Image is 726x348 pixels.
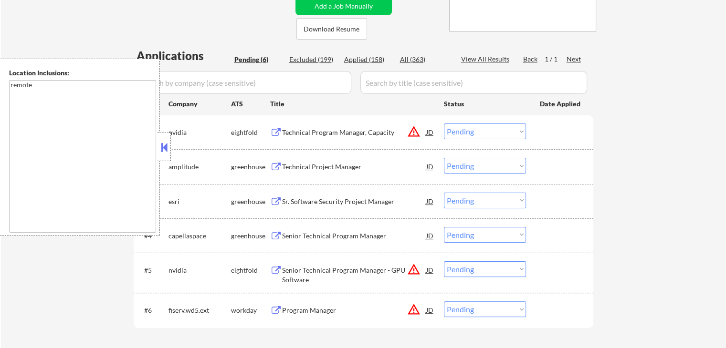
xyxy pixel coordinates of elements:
div: amplitude [168,162,231,172]
div: JD [425,227,435,244]
div: Technical Program Manager, Capacity [282,128,426,137]
div: JD [425,261,435,278]
div: Back [523,54,538,64]
div: Date Applied [540,99,582,109]
input: Search by title (case sensitive) [360,71,587,94]
div: Sr. Software Security Project Manager [282,197,426,206]
button: Download Resume [296,18,367,40]
div: View All Results [461,54,512,64]
div: greenhouse [231,231,270,241]
div: ATS [231,99,270,109]
div: #5 [144,266,161,275]
div: eightfold [231,128,270,137]
div: esri [168,197,231,206]
div: All (363) [400,55,448,64]
div: #6 [144,306,161,315]
div: Location Inclusions: [9,68,156,78]
div: Applied (158) [344,55,392,64]
input: Search by company (case sensitive) [137,71,351,94]
div: nvidia [168,266,231,275]
div: Applications [137,50,231,61]
div: greenhouse [231,197,270,206]
div: JD [425,158,435,175]
div: JD [425,301,435,318]
div: #4 [144,231,161,241]
div: Company [168,99,231,109]
div: JD [425,123,435,141]
div: fiserv.wd5.ext [168,306,231,315]
div: Title [270,99,435,109]
div: Next [567,54,582,64]
div: Status [444,95,526,112]
div: capellaspace [168,231,231,241]
button: warning_amber [407,125,421,138]
div: Senior Technical Program Manager - GPU Software [282,266,426,284]
div: Technical Project Manager [282,162,426,172]
div: 1 / 1 [545,54,567,64]
div: Senior Technical Program Manager [282,231,426,241]
div: Program Manager [282,306,426,315]
div: JD [425,193,435,210]
button: warning_amber [407,303,421,316]
div: eightfold [231,266,270,275]
button: warning_amber [407,263,421,276]
div: workday [231,306,270,315]
div: nvidia [168,128,231,137]
div: Excluded (199) [289,55,337,64]
div: greenhouse [231,162,270,172]
div: Pending (6) [234,55,282,64]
